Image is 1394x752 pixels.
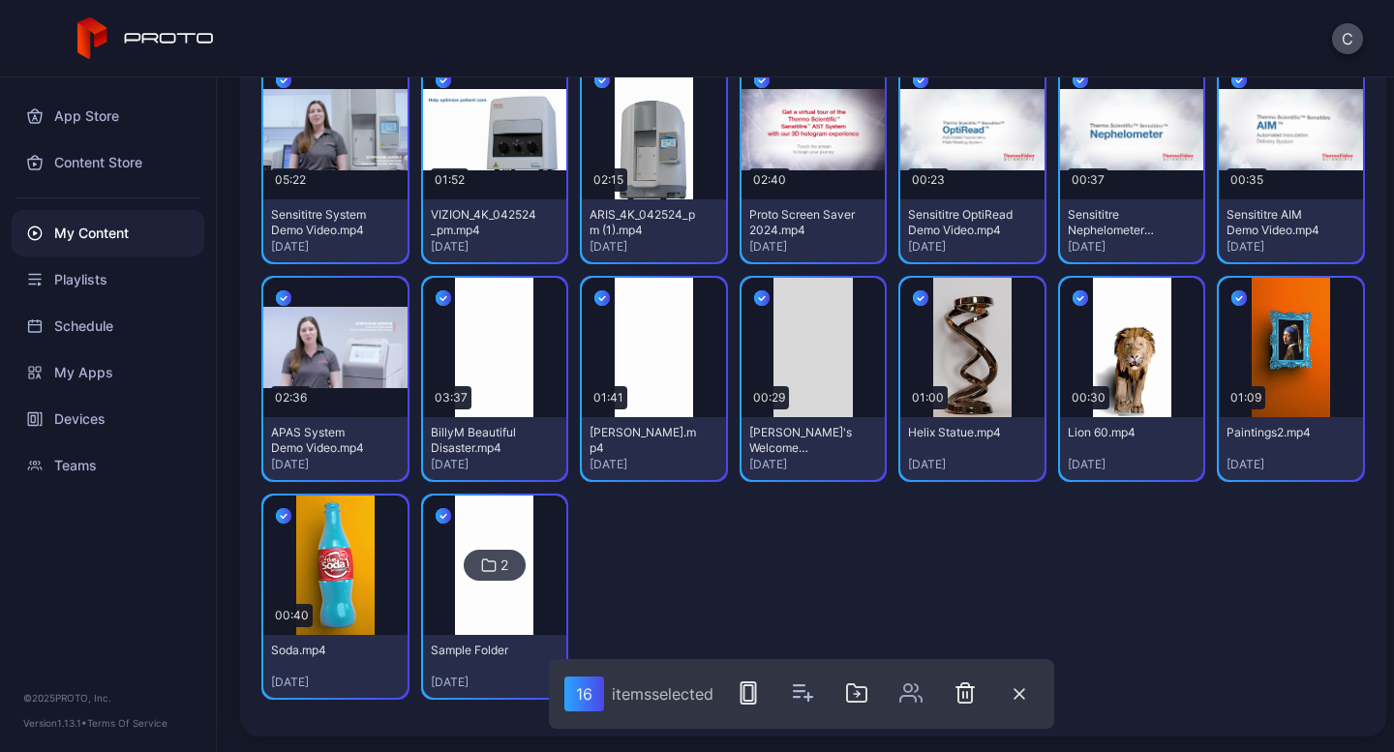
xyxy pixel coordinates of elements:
div: [DATE] [1068,239,1197,255]
div: [DATE] [271,675,400,690]
button: Proto Screen Saver 2024.mp4[DATE] [742,199,886,262]
button: [PERSON_NAME]'s Welcome Video.mp4[DATE] [742,417,886,480]
button: Sensititre System Demo Video.mp4[DATE] [263,199,408,262]
div: [DATE] [908,457,1037,472]
div: © 2025 PROTO, Inc. [23,690,193,706]
button: Soda.mp4[DATE] [263,635,408,698]
div: [DATE] [431,457,560,472]
div: [DATE] [271,239,400,255]
div: Soda.mp4 [271,643,378,658]
div: [DATE] [749,457,878,472]
button: Sensititre OptiRead Demo Video.mp4[DATE] [900,199,1045,262]
div: David's Welcome Video.mp4 [749,425,856,456]
button: Sensititre Nephelometer Demo Video.mp4[DATE] [1060,199,1204,262]
button: Sample Folder[DATE] [423,635,567,698]
div: [DATE] [271,457,400,472]
div: 16 [564,677,604,711]
button: Sensititre AIM Demo Video.mp4[DATE] [1219,199,1363,262]
div: VIZION_4K_042524_pm.mp4 [431,207,537,238]
button: APAS System Demo Video.mp4[DATE] [263,417,408,480]
span: Version 1.13.1 • [23,717,87,729]
button: Lion 60.mp4[DATE] [1060,417,1204,480]
div: [DATE] [1068,457,1197,472]
div: [DATE] [1227,239,1355,255]
div: APAS System Demo Video.mp4 [271,425,378,456]
div: [DATE] [1227,457,1355,472]
a: My Apps [12,349,204,396]
div: [DATE] [908,239,1037,255]
div: Helix Statue.mp4 [908,425,1015,440]
div: BillyM Silhouette.mp4 [590,425,696,456]
a: Playlists [12,256,204,303]
div: Proto Screen Saver 2024.mp4 [749,207,856,238]
div: Lion 60.mp4 [1068,425,1174,440]
a: Schedule [12,303,204,349]
div: BillyM Beautiful Disaster.mp4 [431,425,537,456]
div: [DATE] [431,239,560,255]
a: App Store [12,93,204,139]
button: ARIS_4K_042524_pm (1).mp4[DATE] [582,199,726,262]
div: [DATE] [590,239,718,255]
div: [DATE] [590,457,718,472]
a: Teams [12,442,204,489]
a: Content Store [12,139,204,186]
div: Paintings2.mp4 [1227,425,1333,440]
div: Sensititre Nephelometer Demo Video.mp4 [1068,207,1174,238]
a: My Content [12,210,204,256]
div: Sensititre OptiRead Demo Video.mp4 [908,207,1015,238]
div: [DATE] [749,239,878,255]
button: BillyM Beautiful Disaster.mp4[DATE] [423,417,567,480]
button: C [1332,23,1363,54]
button: Paintings2.mp4[DATE] [1219,417,1363,480]
div: [DATE] [431,675,560,690]
button: [PERSON_NAME].mp4[DATE] [582,417,726,480]
div: Sensititre AIM Demo Video.mp4 [1227,207,1333,238]
button: Helix Statue.mp4[DATE] [900,417,1045,480]
div: Sample Folder [431,643,537,658]
div: item s selected [612,684,713,704]
button: VIZION_4K_042524_pm.mp4[DATE] [423,199,567,262]
div: ARIS_4K_042524_pm (1).mp4 [590,207,696,238]
div: Sensititre System Demo Video.mp4 [271,207,378,238]
a: Devices [12,396,204,442]
a: Terms Of Service [87,717,167,729]
div: 2 [500,556,508,574]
